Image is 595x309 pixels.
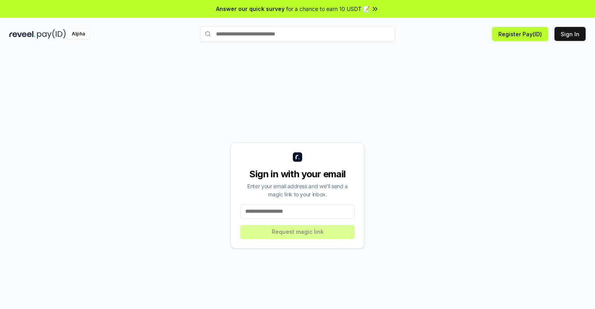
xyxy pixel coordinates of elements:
div: Alpha [67,29,89,39]
span: for a chance to earn 10 USDT 📝 [286,5,370,13]
button: Sign In [554,27,586,41]
img: reveel_dark [9,29,35,39]
div: Sign in with your email [240,168,355,180]
span: Answer our quick survey [216,5,285,13]
div: Enter your email address and we’ll send a magic link to your inbox. [240,182,355,198]
img: pay_id [37,29,66,39]
img: logo_small [293,152,302,162]
button: Register Pay(ID) [492,27,548,41]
